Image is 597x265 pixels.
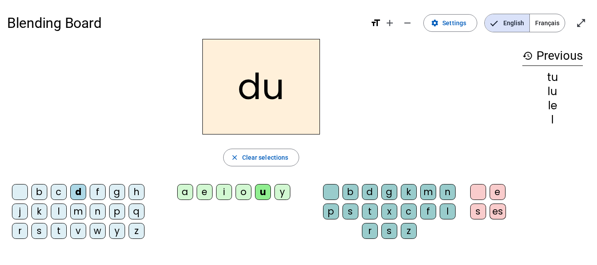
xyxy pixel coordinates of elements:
[109,184,125,200] div: g
[522,46,583,66] h3: Previous
[470,204,486,219] div: s
[381,184,397,200] div: g
[236,184,251,200] div: o
[70,204,86,219] div: m
[129,204,144,219] div: q
[401,223,417,239] div: z
[12,204,28,219] div: j
[90,184,106,200] div: f
[401,184,417,200] div: k
[399,14,416,32] button: Decrease font size
[522,50,533,61] mat-icon: history
[522,72,583,83] div: tu
[242,152,289,163] span: Clear selections
[202,39,320,134] h2: du
[70,223,86,239] div: v
[70,184,86,200] div: d
[90,223,106,239] div: w
[381,223,397,239] div: s
[197,184,213,200] div: e
[440,204,456,219] div: l
[420,204,436,219] div: f
[440,184,456,200] div: n
[490,204,506,219] div: es
[530,14,565,32] span: Français
[342,204,358,219] div: s
[274,184,290,200] div: y
[51,204,67,219] div: l
[129,184,144,200] div: h
[177,184,193,200] div: a
[90,204,106,219] div: n
[255,184,271,200] div: u
[484,14,565,32] mat-button-toggle-group: Language selection
[442,18,466,28] span: Settings
[572,14,590,32] button: Enter full screen
[381,14,399,32] button: Increase font size
[381,204,397,219] div: x
[109,223,125,239] div: y
[522,86,583,97] div: lu
[12,223,28,239] div: r
[31,184,47,200] div: b
[323,204,339,219] div: p
[431,19,439,27] mat-icon: settings
[522,100,583,111] div: le
[342,184,358,200] div: b
[401,204,417,219] div: c
[576,18,586,28] mat-icon: open_in_full
[51,223,67,239] div: t
[370,18,381,28] mat-icon: format_size
[231,154,239,161] mat-icon: close
[402,18,413,28] mat-icon: remove
[362,223,378,239] div: r
[423,14,477,32] button: Settings
[420,184,436,200] div: m
[109,204,125,219] div: p
[51,184,67,200] div: c
[7,9,363,37] h1: Blending Board
[522,115,583,125] div: l
[485,14,529,32] span: English
[362,184,378,200] div: d
[384,18,395,28] mat-icon: add
[490,184,506,200] div: e
[362,204,378,219] div: t
[31,223,47,239] div: s
[31,204,47,219] div: k
[216,184,232,200] div: i
[223,149,300,166] button: Clear selections
[129,223,144,239] div: z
